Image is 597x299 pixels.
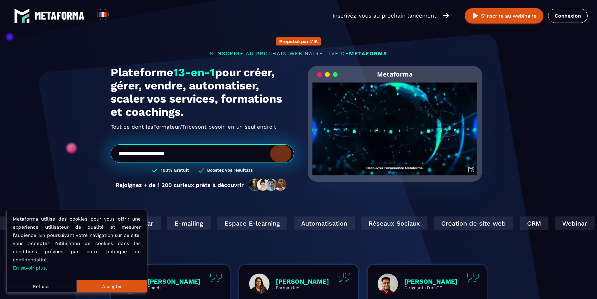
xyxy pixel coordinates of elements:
[404,278,458,285] p: [PERSON_NAME]
[152,168,158,174] img: checked
[116,182,244,188] p: Rejoignez + de 1 200 curieux prêts à découvrir
[317,72,338,77] img: loading
[147,285,201,290] p: Coach
[276,285,329,290] p: Formatrice
[207,168,253,174] h3: Boostez vos résultats
[161,168,189,174] h3: 100% Gratuit
[167,216,211,230] div: E-mailing
[99,11,107,19] img: fr
[472,12,479,20] img: play
[77,280,147,292] button: Accepter
[109,9,124,23] div: Search for option
[361,216,427,230] div: Réseaux Sociaux
[217,216,287,230] div: Espace E-learning
[111,122,294,132] h2: Tout ce dont les ont besoin en un seul endroit
[276,278,329,285] p: [PERSON_NAME]
[548,9,588,23] a: Connexion
[467,273,479,282] img: quote
[312,83,478,165] video: Your browser does not support the video tag.
[377,66,413,83] h2: Metaforma
[114,12,119,19] input: Search for option
[34,12,85,20] img: logo
[555,216,594,230] div: Webinar
[378,274,398,294] img: profile
[173,66,215,79] span: 13-en-1
[520,216,548,230] div: CRM
[294,216,355,230] div: Automatisation
[7,280,77,292] button: Refuser
[147,278,201,285] p: [PERSON_NAME]
[210,273,222,282] img: quote
[434,216,513,230] div: Création de site web
[349,51,387,56] span: METAFORMA
[153,122,198,132] span: Formateur/Trices
[247,178,289,191] img: community-people
[111,66,294,119] h1: Plateforme pour créer, gérer, vendre, automatiser, scaler vos services, formations et coachings.
[249,274,270,294] img: profile
[338,273,350,282] img: quote
[13,215,141,272] p: Metaforma utilise des cookies pour vous offrir une expérience utilisateur de qualité et mesurer l...
[13,265,47,271] a: En savoir plus.
[111,51,487,56] p: s'inscrire au prochain webinaire live de
[279,39,318,44] p: Propulsé par l'IA
[198,168,204,174] img: checked
[443,12,449,19] img: arrow-right
[333,11,437,20] p: Inscrivez-vous au prochain lancement
[404,285,458,290] p: Dirigeant d'un OF
[465,8,543,24] button: S’inscrire au webinaire
[14,8,30,24] img: logo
